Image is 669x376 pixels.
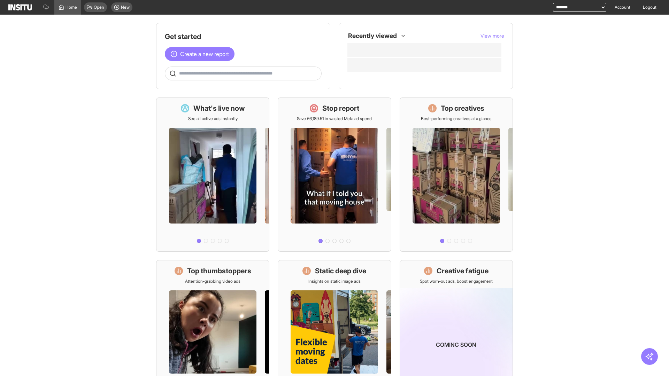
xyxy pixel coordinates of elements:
p: Attention-grabbing video ads [185,279,240,284]
button: Create a new report [165,47,234,61]
h1: Stop report [322,103,359,113]
p: Insights on static image ads [308,279,361,284]
span: New [121,5,130,10]
p: Save £6,189.51 in wasted Meta ad spend [297,116,372,122]
a: Stop reportSave £6,189.51 in wasted Meta ad spend [278,97,391,252]
span: Create a new report [180,50,229,58]
span: Home [66,5,77,10]
h1: Top thumbstoppers [187,266,251,276]
span: View more [480,33,504,39]
img: Logo [8,4,32,10]
p: See all active ads instantly [188,116,238,122]
button: View more [480,32,504,39]
p: Best-performing creatives at a glance [421,116,492,122]
h1: Top creatives [441,103,484,113]
span: Open [94,5,104,10]
a: Top creativesBest-performing creatives at a glance [400,97,513,252]
h1: Get started [165,32,322,41]
a: What's live nowSee all active ads instantly [156,97,269,252]
h1: What's live now [193,103,245,113]
h1: Static deep dive [315,266,366,276]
